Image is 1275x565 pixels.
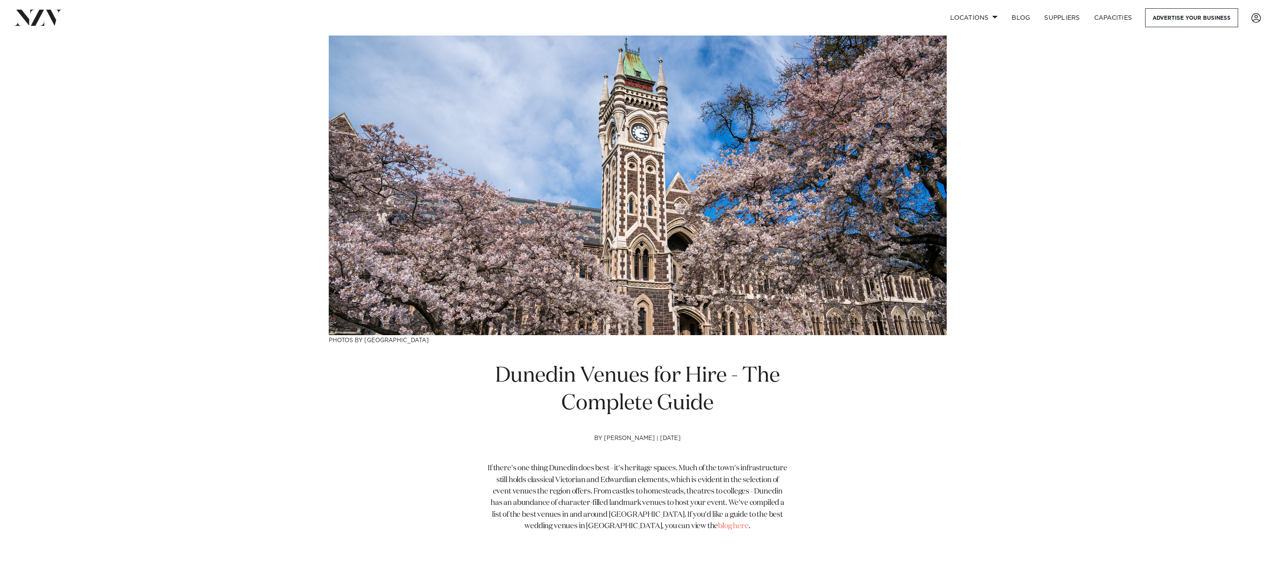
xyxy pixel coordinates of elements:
span: If there's one thing Dunedin does best - it's heritage spaces. Much of the town's infrastructure ... [488,465,787,530]
img: Dunedin Venues for Hire - The Complete Guide [329,36,947,335]
h1: Dunedin Venues for Hire - The Complete Guide [488,362,788,418]
a: BLOG [1005,8,1037,27]
a: Capacities [1087,8,1139,27]
img: nzv-logo.png [14,10,62,25]
h4: by [PERSON_NAME] | [DATE] [488,435,788,463]
a: Locations [943,8,1005,27]
span: . [749,522,751,530]
h3: Photos by [GEOGRAPHIC_DATA] [329,335,947,344]
a: SUPPLIERS [1037,8,1087,27]
a: blog here [718,522,748,530]
a: Advertise your business [1145,8,1238,27]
